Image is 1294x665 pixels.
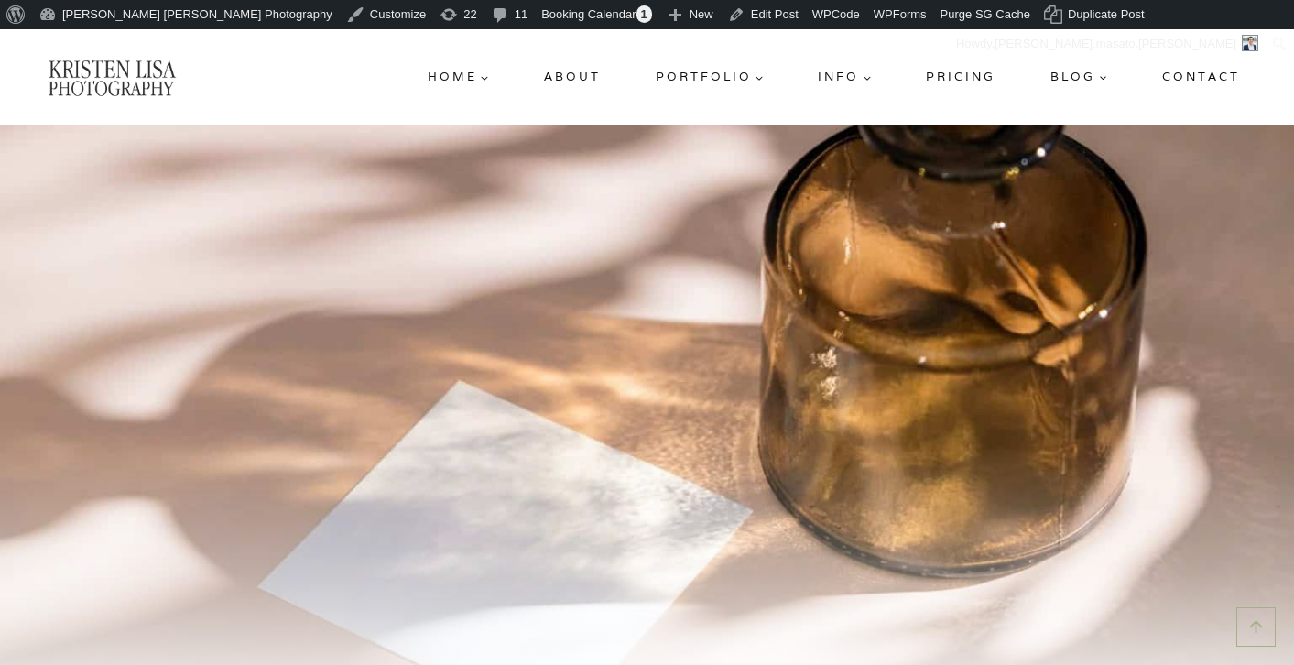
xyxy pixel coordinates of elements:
[811,60,879,93] a: Info
[1050,68,1107,87] span: Blog
[648,60,771,93] a: Portfolio
[1043,60,1115,93] a: Blog
[428,68,489,87] span: Home
[420,60,1247,93] nav: Primary Navigation
[1155,60,1247,93] a: Contact
[995,37,1236,50] span: [PERSON_NAME].masato.[PERSON_NAME]
[636,5,652,23] span: 1
[47,58,177,97] img: Kristen Lisa Photography
[420,60,496,93] a: Home
[919,60,1004,93] a: Pricing
[656,68,764,87] span: Portfolio
[1236,607,1276,647] a: Scroll to top
[537,60,608,93] a: About
[818,68,871,87] span: Info
[950,29,1266,59] a: Howdy,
